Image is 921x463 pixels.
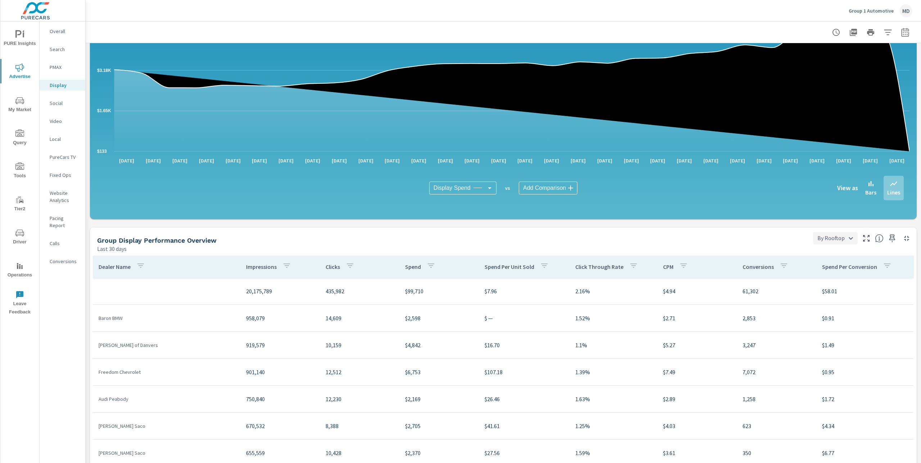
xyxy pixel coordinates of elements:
[575,341,652,349] p: 1.1%
[246,263,277,270] p: Impressions
[3,196,37,213] span: Tier2
[743,341,811,349] p: 3,247
[405,314,473,322] p: $2,598
[886,233,898,244] span: Save this to your personalized report
[822,341,908,349] p: $1.49
[485,287,564,295] p: $7.96
[40,188,85,206] div: Website Analytics
[663,395,731,403] p: $2.89
[114,157,139,164] p: [DATE]
[881,25,895,40] button: Apply Filters
[405,368,473,376] p: $6,753
[575,314,652,322] p: 1.52%
[97,237,217,244] h5: Group Display Performance Overview
[434,184,471,192] span: Display Spend
[875,234,884,243] span: Understand group performance broken down by various segments. Use the dropdown in the upper right...
[40,98,85,109] div: Social
[3,129,37,147] span: Query
[725,157,750,164] p: [DATE]
[813,232,858,244] div: By Rooftop
[743,314,811,322] p: 2,853
[743,422,811,430] p: 623
[40,134,85,145] div: Local
[837,184,858,192] h6: View as
[0,22,39,319] div: nav menu
[663,263,673,270] p: CPM
[40,26,85,37] div: Overall
[3,162,37,180] span: Tools
[99,263,131,270] p: Dealer Name
[752,157,777,164] p: [DATE]
[575,287,652,295] p: 2.16%
[246,368,314,376] p: 901,140
[822,287,908,295] p: $58.01
[405,263,421,270] p: Spend
[523,184,566,192] span: Add Comparison
[663,287,731,295] p: $4.94
[246,395,314,403] p: 750,840
[822,449,908,457] p: $6.77
[743,263,774,270] p: Conversions
[822,422,908,430] p: $4.34
[326,449,394,457] p: 10,428
[887,188,900,197] p: Lines
[485,341,564,349] p: $16.70
[406,157,431,164] p: [DATE]
[40,256,85,267] div: Conversions
[405,287,473,295] p: $99,710
[221,157,246,164] p: [DATE]
[898,25,912,40] button: Select Date Range
[50,82,80,89] p: Display
[663,368,731,376] p: $7.49
[50,153,80,161] p: PureCars TV
[519,182,577,194] div: Add Comparison
[50,215,80,229] p: Pacing Report
[663,341,731,349] p: $5.27
[97,244,127,253] p: Last 30 days
[3,290,37,316] span: Leave Feedback
[326,314,394,322] p: 14,609
[326,422,394,430] p: 8,388
[486,157,511,164] p: [DATE]
[40,238,85,249] div: Calls
[99,449,235,457] p: [PERSON_NAME] Saco
[405,449,473,457] p: $2,370
[99,368,235,376] p: Freedom Chevrolet
[512,157,537,164] p: [DATE]
[485,263,534,270] p: Spend Per Unit Sold
[485,449,564,457] p: $27.56
[99,341,235,349] p: [PERSON_NAME] of Danvers
[50,258,80,265] p: Conversions
[167,157,192,164] p: [DATE]
[40,116,85,127] div: Video
[846,25,861,40] button: "Export Report to PDF"
[433,157,458,164] p: [DATE]
[743,395,811,403] p: 1,258
[50,240,80,247] p: Calls
[778,157,803,164] p: [DATE]
[405,395,473,403] p: $2,169
[405,341,473,349] p: $4,842
[246,449,314,457] p: 655,559
[822,368,908,376] p: $0.95
[40,44,85,55] div: Search
[40,62,85,73] div: PMAX
[743,449,811,457] p: 350
[485,368,564,376] p: $107.18
[485,395,564,403] p: $26.46
[566,157,591,164] p: [DATE]
[884,157,909,164] p: [DATE]
[40,213,85,231] div: Pacing Report
[663,314,731,322] p: $2.71
[50,28,80,35] p: Overall
[863,25,878,40] button: Print Report
[326,341,394,349] p: 10,159
[485,422,564,430] p: $41.61
[99,315,235,322] p: Baron BMW
[539,157,564,164] p: [DATE]
[3,30,37,48] span: PURE Insights
[380,157,405,164] p: [DATE]
[99,422,235,430] p: [PERSON_NAME] Saco
[50,171,80,179] p: Fixed Ops
[865,188,876,197] p: Bars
